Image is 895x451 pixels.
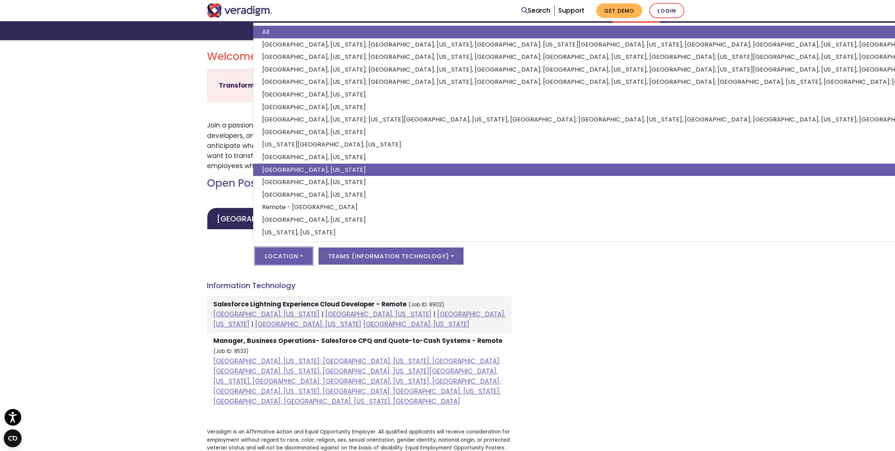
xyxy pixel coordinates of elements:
a: Support [558,6,584,15]
p: Join a passionate team of dedicated associates who work side-by-side with caregivers, developers,... [207,120,512,171]
a: Search [521,6,550,16]
strong: Manager, Business Operations- Salesforce CPQ and Quote-to-Cash Systems - Remote [213,336,502,345]
span: | [321,310,323,319]
a: Health Plans + Payers [314,21,403,40]
a: Life Sciences [252,21,314,40]
button: Location [255,247,313,265]
a: About Us [613,21,660,40]
button: Open CMP widget [4,429,22,447]
img: Veradigm logo [207,3,272,18]
a: Get Demo [596,3,642,18]
h4: Information Technology [207,281,512,290]
span: | [251,320,253,329]
a: [GEOGRAPHIC_DATA] [207,208,309,230]
a: [GEOGRAPHIC_DATA], [US_STATE]; [GEOGRAPHIC_DATA], [US_STATE], [GEOGRAPHIC_DATA]; [GEOGRAPHIC_DATA... [213,357,501,406]
a: [GEOGRAPHIC_DATA], [US_STATE] [213,310,320,319]
h2: Welcome to Veradigm [207,50,512,63]
small: (Job ID: 8533) [213,348,249,355]
a: [GEOGRAPHIC_DATA], [US_STATE] [213,310,505,329]
a: [GEOGRAPHIC_DATA], [US_STATE] [325,310,431,319]
span: | [433,310,435,319]
a: Health IT Vendors [491,21,567,40]
a: [GEOGRAPHIC_DATA], [US_STATE] [363,320,470,329]
strong: Salesforce Lightning Experience Cloud Developer - Remote [213,300,406,309]
h2: Open Positions [207,177,512,190]
a: Insights [568,21,613,40]
a: Login [649,3,684,18]
small: (Job ID: 8902) [408,301,445,308]
a: [GEOGRAPHIC_DATA], [US_STATE] [255,320,361,329]
strong: Transform healthcare and enable smarter care for millions of people. [219,81,449,90]
a: Healthcare Providers [403,21,491,40]
button: Teams (Information Technology) [318,247,464,265]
